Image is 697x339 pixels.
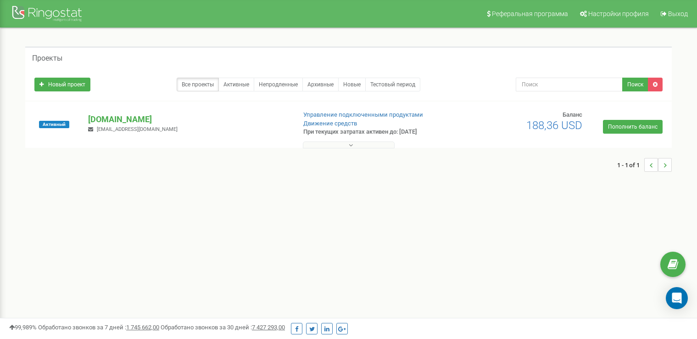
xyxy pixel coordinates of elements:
span: Обработано звонков за 7 дней : [38,324,159,331]
p: При текущих затратах активен до: [DATE] [303,128,450,136]
input: Поиск [516,78,623,91]
button: Поиск [622,78,648,91]
a: Активные [218,78,254,91]
a: Новый проект [34,78,90,91]
a: Непродленные [254,78,303,91]
a: Новые [338,78,366,91]
a: Тестовый период [365,78,420,91]
span: Обработано звонков за 30 дней : [161,324,285,331]
span: 1 - 1 of 1 [617,158,644,172]
a: Пополнить баланс [603,120,663,134]
a: Движение средств [303,120,357,127]
span: [EMAIL_ADDRESS][DOMAIN_NAME] [97,126,178,132]
div: Open Intercom Messenger [666,287,688,309]
span: 99,989% [9,324,37,331]
span: Баланс [563,111,582,118]
p: [DOMAIN_NAME] [88,113,288,125]
a: Все проекты [177,78,219,91]
span: 188,36 USD [526,119,582,132]
a: Архивные [302,78,339,91]
nav: ... [617,149,672,181]
span: Настройки профиля [588,10,649,17]
a: Управление подключенными продуктами [303,111,423,118]
u: 1 745 662,00 [126,324,159,331]
h5: Проекты [32,54,62,62]
span: Реферальная программа [492,10,568,17]
span: Выход [668,10,688,17]
u: 7 427 293,00 [252,324,285,331]
span: Активный [39,121,69,128]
